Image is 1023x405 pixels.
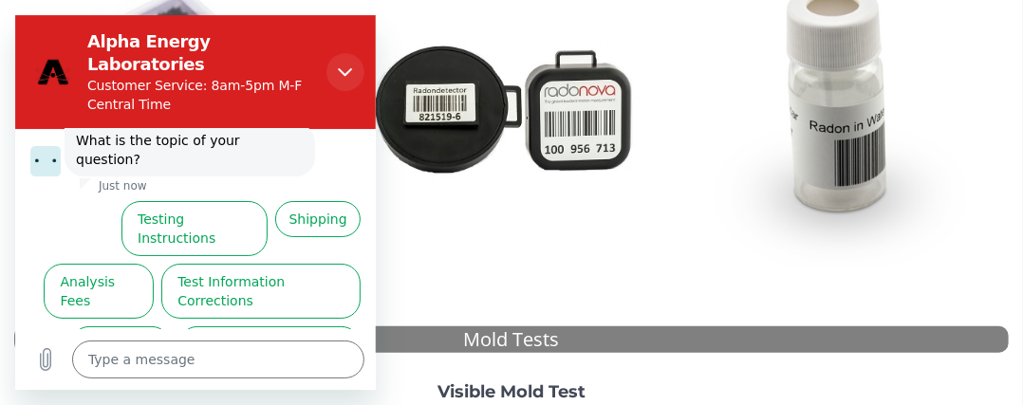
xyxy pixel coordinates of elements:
button: Testing Instructions [106,186,252,241]
div: Mold Tests [14,326,1009,354]
button: Test Information Corrections [146,249,345,304]
strong: Visible Mold Test [437,381,586,402]
iframe: Messaging window [15,15,376,390]
span: What is the topic of your question? [61,116,288,154]
button: Close [311,38,349,76]
p: Customer Service: 8am-5pm M-F Central Time [72,61,304,99]
p: Just now [84,163,132,178]
button: Shipping [260,186,345,222]
h2: Alpha Energy Laboratories [72,15,304,61]
button: General Radon Questions [163,311,345,366]
button: Upload file [11,325,49,363]
button: Test Results [55,311,156,366]
button: Analysis Fees [28,249,139,304]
